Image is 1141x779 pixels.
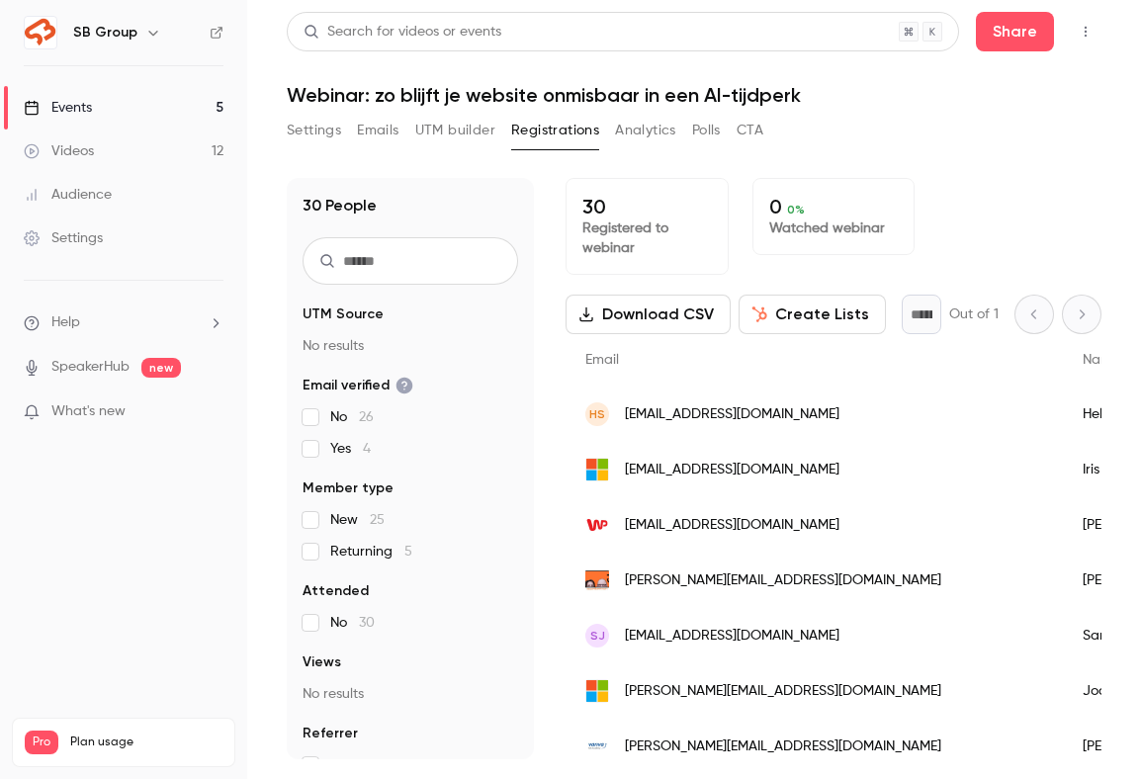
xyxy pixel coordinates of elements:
[625,460,839,480] span: [EMAIL_ADDRESS][DOMAIN_NAME]
[404,545,412,559] span: 5
[566,295,731,334] button: Download CSV
[304,22,501,43] div: Search for videos or events
[51,357,130,378] a: SpeakerHub
[24,312,223,333] li: help-dropdown-opener
[303,581,369,601] span: Attended
[585,735,609,758] img: variva.nl
[585,353,619,367] span: Email
[625,570,941,591] span: [PERSON_NAME][EMAIL_ADDRESS][DOMAIN_NAME]
[359,616,375,630] span: 30
[582,218,712,258] p: Registered to webinar
[590,627,605,645] span: SJ
[949,304,999,324] p: Out of 1
[625,681,941,702] span: [PERSON_NAME][EMAIL_ADDRESS][DOMAIN_NAME]
[625,736,941,757] span: [PERSON_NAME][EMAIL_ADDRESS][DOMAIN_NAME]
[24,98,92,118] div: Events
[70,735,222,750] span: Plan usage
[585,513,609,537] img: wp.pl
[24,185,112,205] div: Audience
[737,115,763,146] button: CTA
[25,731,58,754] span: Pro
[379,758,386,772] span: 3
[73,23,137,43] h6: SB Group
[769,195,899,218] p: 0
[370,513,385,527] span: 25
[24,141,94,161] div: Videos
[330,407,374,427] span: No
[303,652,341,672] span: Views
[976,12,1054,51] button: Share
[303,304,518,775] section: facet-groups
[330,613,375,633] span: No
[303,376,413,395] span: Email verified
[51,401,126,422] span: What's new
[415,115,495,146] button: UTM builder
[1083,353,1120,367] span: Name
[303,724,358,743] span: Referrer
[330,510,385,530] span: New
[141,358,181,378] span: new
[303,304,384,324] span: UTM Source
[287,115,341,146] button: Settings
[303,194,377,217] h1: 30 People
[582,195,712,218] p: 30
[357,115,398,146] button: Emails
[787,203,805,216] span: 0 %
[303,478,394,498] span: Member type
[330,439,371,459] span: Yes
[589,405,605,423] span: HS
[330,542,412,562] span: Returning
[692,115,721,146] button: Polls
[769,218,899,238] p: Watched webinar
[303,684,518,704] p: No results
[51,312,80,333] span: Help
[363,442,371,456] span: 4
[303,336,518,356] p: No results
[739,295,886,334] button: Create Lists
[24,228,103,248] div: Settings
[585,568,609,592] img: appeleneelman.nl
[585,458,609,481] img: outlook.com
[287,83,1101,107] h1: Webinar: zo blijft je website onmisbaar in een AI-tijdperk
[615,115,676,146] button: Analytics
[585,679,609,703] img: outlook.com
[330,755,386,775] span: Other
[625,404,839,425] span: [EMAIL_ADDRESS][DOMAIN_NAME]
[625,626,839,647] span: [EMAIL_ADDRESS][DOMAIN_NAME]
[625,515,839,536] span: [EMAIL_ADDRESS][DOMAIN_NAME]
[25,17,56,48] img: SB Group
[511,115,599,146] button: Registrations
[200,403,223,421] iframe: Noticeable Trigger
[359,410,374,424] span: 26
